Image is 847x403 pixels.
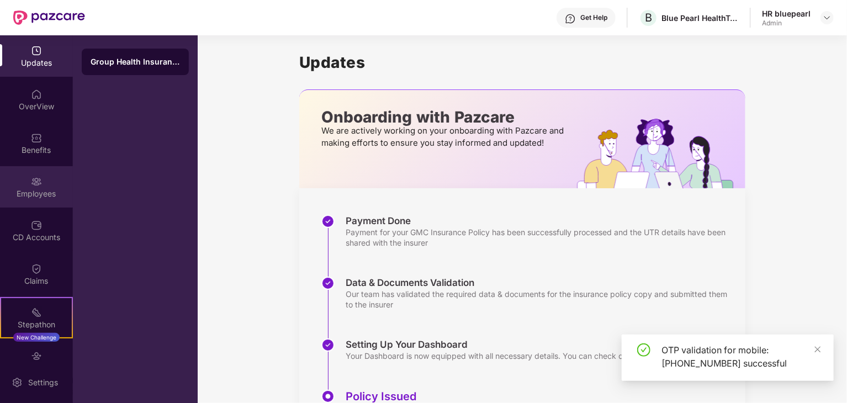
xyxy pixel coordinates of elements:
[31,220,42,231] img: svg+xml;base64,PHN2ZyBpZD0iQ0RfQWNjb3VudHMiIGRhdGEtbmFtZT0iQ0QgQWNjb3VudHMiIHhtbG5zPSJodHRwOi8vd3...
[31,176,42,187] img: svg+xml;base64,PHN2ZyBpZD0iRW1wbG95ZWVzIiB4bWxucz0iaHR0cDovL3d3dy53My5vcmcvMjAwMC9zdmciIHdpZHRoPS...
[346,390,686,403] div: Policy Issued
[321,277,335,290] img: svg+xml;base64,PHN2ZyBpZD0iU3RlcC1Eb25lLTMyeDMyIiB4bWxucz0iaHR0cDovL3d3dy53My5vcmcvMjAwMC9zdmciIH...
[31,45,42,56] img: svg+xml;base64,PHN2ZyBpZD0iVXBkYXRlZCIgeG1sbnM9Imh0dHA6Ly93d3cudzMub3JnLzIwMDAvc3ZnIiB3aWR0aD0iMj...
[565,13,576,24] img: svg+xml;base64,PHN2ZyBpZD0iSGVscC0zMngzMiIgeG1sbnM9Imh0dHA6Ly93d3cudzMub3JnLzIwMDAvc3ZnIiB3aWR0aD...
[31,351,42,362] img: svg+xml;base64,PHN2ZyBpZD0iRW5kb3JzZW1lbnRzIiB4bWxucz0iaHR0cDovL3d3dy53My5vcmcvMjAwMC9zdmciIHdpZH...
[346,338,705,351] div: Setting Up Your Dashboard
[12,377,23,388] img: svg+xml;base64,PHN2ZyBpZD0iU2V0dGluZy0yMHgyMCIgeG1sbnM9Imh0dHA6Ly93d3cudzMub3JnLzIwMDAvc3ZnIiB3aW...
[321,338,335,352] img: svg+xml;base64,PHN2ZyBpZD0iU3RlcC1Eb25lLTMyeDMyIiB4bWxucz0iaHR0cDovL3d3dy53My5vcmcvMjAwMC9zdmciIH...
[346,277,734,289] div: Data & Documents Validation
[346,289,734,310] div: Our team has validated the required data & documents for the insurance policy copy and submitted ...
[91,56,180,67] div: Group Health Insurance
[321,215,335,228] img: svg+xml;base64,PHN2ZyBpZD0iU3RlcC1Eb25lLTMyeDMyIiB4bWxucz0iaHR0cDovL3d3dy53My5vcmcvMjAwMC9zdmciIH...
[661,13,739,23] div: Blue Pearl HealthTech Private limited
[580,13,607,22] div: Get Help
[661,343,820,370] div: OTP validation for mobile: [PHONE_NUMBER] successful
[823,13,832,22] img: svg+xml;base64,PHN2ZyBpZD0iRHJvcGRvd24tMzJ4MzIiIHhtbG5zPSJodHRwOi8vd3d3LnczLm9yZy8yMDAwL3N2ZyIgd2...
[13,10,85,25] img: New Pazcare Logo
[321,390,335,403] img: svg+xml;base64,PHN2ZyBpZD0iU3RlcC1BY3RpdmUtMzJ4MzIiIHhtbG5zPSJodHRwOi8vd3d3LnczLm9yZy8yMDAwL3N2Zy...
[321,125,567,149] p: We are actively working on your onboarding with Pazcare and making efforts to ensure you stay inf...
[1,319,72,330] div: Stepathon
[299,53,745,72] h1: Updates
[31,132,42,144] img: svg+xml;base64,PHN2ZyBpZD0iQmVuZWZpdHMiIHhtbG5zPSJodHRwOi8vd3d3LnczLm9yZy8yMDAwL3N2ZyIgd2lkdGg9Ij...
[31,89,42,100] img: svg+xml;base64,PHN2ZyBpZD0iSG9tZSIgeG1sbnM9Imh0dHA6Ly93d3cudzMub3JnLzIwMDAvc3ZnIiB3aWR0aD0iMjAiIG...
[346,351,705,361] div: Your Dashboard is now equipped with all necessary details. You can check out the details from
[321,112,567,122] p: Onboarding with Pazcare
[346,227,734,248] div: Payment for your GMC Insurance Policy has been successfully processed and the UTR details have be...
[31,307,42,318] img: svg+xml;base64,PHN2ZyB4bWxucz0iaHR0cDovL3d3dy53My5vcmcvMjAwMC9zdmciIHdpZHRoPSIyMSIgaGVpZ2h0PSIyMC...
[762,8,811,19] div: HR bluepearl
[31,263,42,274] img: svg+xml;base64,PHN2ZyBpZD0iQ2xhaW0iIHhtbG5zPSJodHRwOi8vd3d3LnczLm9yZy8yMDAwL3N2ZyIgd2lkdGg9IjIwIi...
[577,119,745,188] img: hrOnboarding
[762,19,811,28] div: Admin
[346,215,734,227] div: Payment Done
[814,346,822,353] span: close
[13,333,60,342] div: New Challenge
[25,377,61,388] div: Settings
[645,11,652,24] span: B
[637,343,650,357] span: check-circle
